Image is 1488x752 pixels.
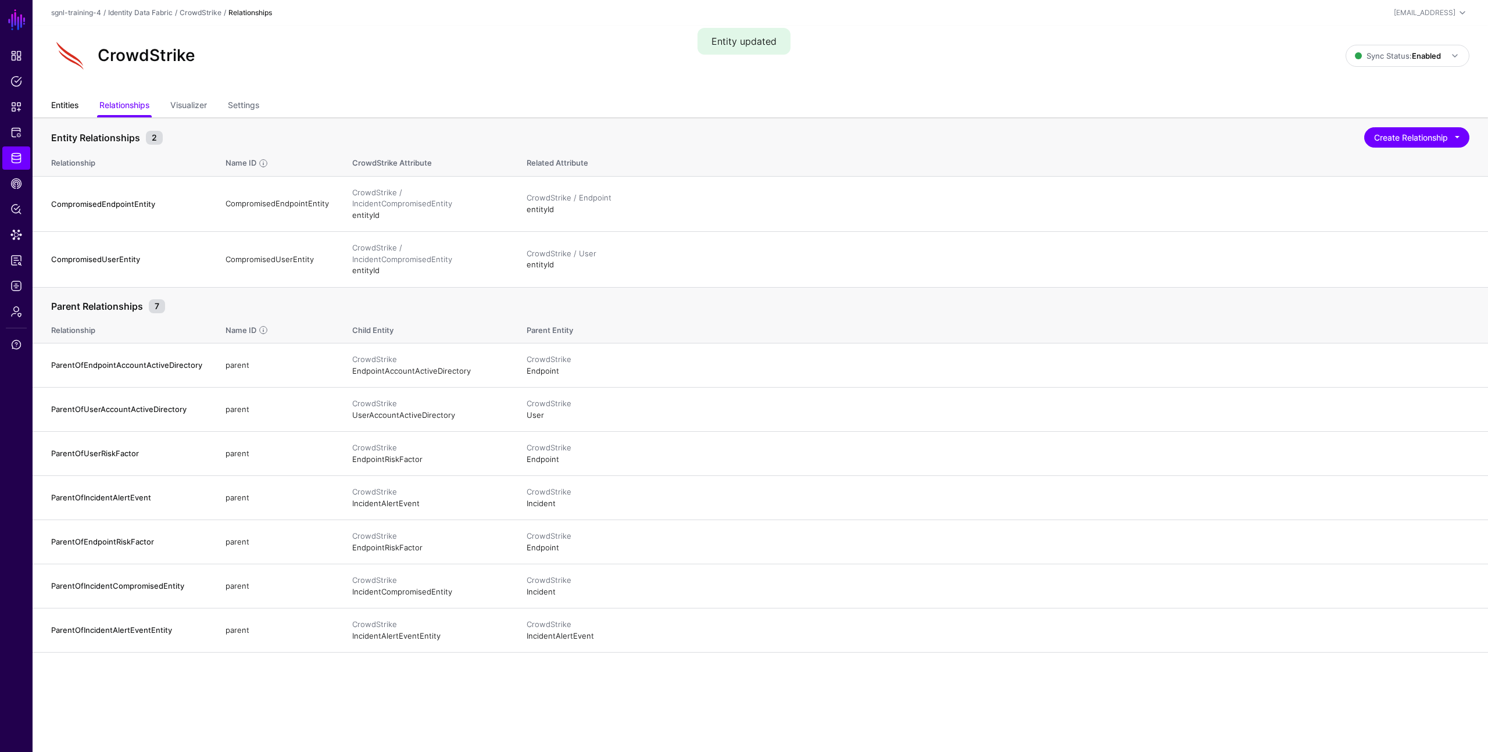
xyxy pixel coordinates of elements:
[146,131,163,145] small: 2
[10,76,22,87] span: Policies
[527,248,1469,271] div: entityId
[2,146,30,170] a: Identity Data Fabric
[1394,8,1455,18] div: [EMAIL_ADDRESS]
[51,492,202,503] h4: ParentOfIncidentAlertEvent
[214,432,341,476] td: parent
[170,95,207,117] a: Visualizer
[99,95,149,117] a: Relationships
[51,95,78,117] a: Entities
[341,520,515,564] td: EndpointRiskFactor
[352,242,503,265] div: CrowdStrike / IncidentCompromisedEntity
[228,95,259,117] a: Settings
[527,192,1469,204] div: CrowdStrike / Endpoint
[2,198,30,221] a: Policy Lens
[51,536,202,547] h4: ParentOfEndpointRiskFactor
[214,388,341,432] td: parent
[10,255,22,266] span: Reports
[10,339,22,350] span: Support
[224,157,257,169] div: Name ID
[527,575,1469,597] div: Incident
[527,442,1469,465] div: Endpoint
[214,232,341,288] td: CompromisedUserEntity
[352,187,503,210] div: CrowdStrike / IncidentCompromisedEntity
[48,131,143,145] span: Entity Relationships
[221,8,228,18] div: /
[1355,51,1441,60] span: Sync Status:
[341,176,515,232] td: entityId
[98,46,195,66] h2: CrowdStrike
[341,432,515,476] td: EndpointRiskFactor
[51,199,202,209] h4: CompromisedEndpointEntity
[1364,127,1469,148] button: Create Relationship
[527,398,1469,410] div: CrowdStrike
[527,575,1469,586] div: CrowdStrike
[2,121,30,144] a: Protected Systems
[1412,51,1441,60] strong: Enabled
[2,172,30,195] a: CAEP Hub
[214,476,341,520] td: parent
[527,398,1469,421] div: User
[352,531,503,542] div: CrowdStrike
[214,176,341,232] td: CompromisedEndpointEntity
[10,229,22,241] span: Data Lens
[2,95,30,119] a: Snippets
[214,520,341,564] td: parent
[214,343,341,388] td: parent
[51,581,202,591] h4: ParentOfIncidentCompromisedEntity
[10,101,22,113] span: Snippets
[10,127,22,138] span: Protected Systems
[51,360,202,370] h4: ParentOfEndpointAccountActiveDirectory
[527,354,1469,377] div: Endpoint
[2,274,30,298] a: Logs
[527,486,1469,498] div: CrowdStrike
[51,254,202,264] h4: CompromisedUserEntity
[527,354,1469,366] div: CrowdStrike
[341,232,515,288] td: entityId
[527,442,1469,454] div: CrowdStrike
[2,223,30,246] a: Data Lens
[341,476,515,520] td: IncidentAlertEvent
[527,619,1469,631] div: CrowdStrike
[51,37,88,74] img: svg+xml;base64,PHN2ZyB3aWR0aD0iNjQiIGhlaWdodD0iNjQiIHZpZXdCb3g9IjAgMCA2NCA2NCIgZmlsbD0ibm9uZSIgeG...
[10,152,22,164] span: Identity Data Fabric
[527,531,1469,542] div: CrowdStrike
[149,299,165,313] small: 7
[515,313,1488,343] th: Parent Entity
[341,564,515,608] td: IncidentCompromisedEntity
[10,50,22,62] span: Dashboard
[214,564,341,608] td: parent
[527,248,1469,260] div: CrowdStrike / User
[10,306,22,317] span: Admin
[527,619,1469,642] div: IncidentAlertEvent
[48,299,146,313] span: Parent Relationships
[341,313,515,343] th: Child Entity
[352,354,503,366] div: CrowdStrike
[228,8,272,17] strong: Relationships
[51,448,202,459] h4: ParentOfUserRiskFactor
[2,44,30,67] a: Dashboard
[33,313,214,343] th: Relationship
[214,608,341,653] td: parent
[2,249,30,272] a: Reports
[527,192,1469,215] div: entityId
[2,300,30,323] a: Admin
[352,486,503,498] div: CrowdStrike
[527,486,1469,509] div: Incident
[2,70,30,93] a: Policies
[352,398,503,410] div: CrowdStrike
[51,8,101,17] a: sgnl-training-4
[101,8,108,18] div: /
[352,575,503,586] div: CrowdStrike
[10,178,22,189] span: CAEP Hub
[7,7,27,33] a: SGNL
[180,8,221,17] a: CrowdStrike
[515,146,1488,176] th: Related Attribute
[697,28,791,55] div: Entity updated
[51,625,202,635] h4: ParentOfIncidentAlertEventEntity
[108,8,173,17] a: Identity Data Fabric
[10,203,22,215] span: Policy Lens
[33,146,214,176] th: Relationship
[51,404,202,414] h4: ParentOfUserAccountActiveDirectory
[173,8,180,18] div: /
[352,442,503,454] div: CrowdStrike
